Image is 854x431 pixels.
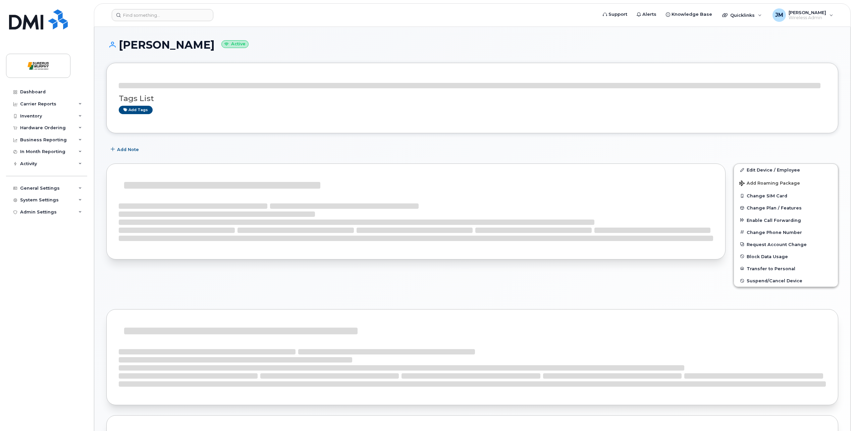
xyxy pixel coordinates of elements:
[106,39,838,51] h1: [PERSON_NAME]
[734,176,838,190] button: Add Roaming Package
[117,146,139,153] span: Add Note
[734,202,838,214] button: Change Plan / Features
[734,226,838,238] button: Change Phone Number
[747,218,801,223] span: Enable Call Forwarding
[734,190,838,202] button: Change SIM Card
[739,181,800,187] span: Add Roaming Package
[747,278,802,283] span: Suspend/Cancel Device
[734,164,838,176] a: Edit Device / Employee
[119,94,826,103] h3: Tags List
[734,214,838,226] button: Enable Call Forwarding
[734,250,838,262] button: Block Data Usage
[747,205,802,210] span: Change Plan / Features
[734,275,838,287] button: Suspend/Cancel Device
[221,40,249,48] small: Active
[106,143,145,155] button: Add Note
[734,262,838,275] button: Transfer to Personal
[734,238,838,250] button: Request Account Change
[119,106,153,114] a: Add tags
